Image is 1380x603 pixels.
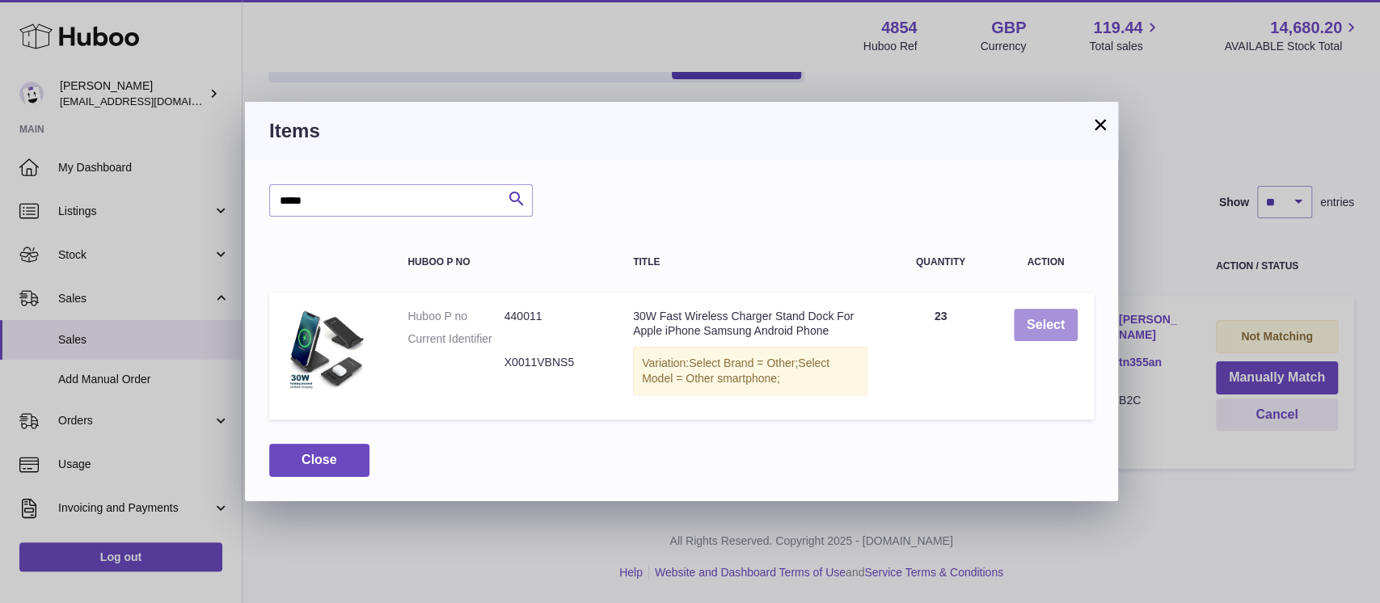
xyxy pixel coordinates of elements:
[884,293,998,420] td: 23
[1014,309,1078,342] button: Select
[998,241,1094,284] th: Action
[391,241,617,284] th: Huboo P no
[285,309,366,390] img: 30W Fast Wireless Charger Stand Dock For Apple iPhone Samsung Android Phone
[269,118,1094,144] h3: Items
[617,241,884,284] th: Title
[504,355,601,370] dd: X0011VBNS5
[504,309,601,324] dd: 440011
[407,331,504,347] dt: Current Identifier
[633,309,867,339] div: 30W Fast Wireless Charger Stand Dock For Apple iPhone Samsung Android Phone
[269,444,369,477] button: Close
[884,241,998,284] th: Quantity
[407,309,504,324] dt: Huboo P no
[633,347,867,395] div: Variation:
[1091,115,1110,134] button: ×
[689,356,798,369] span: Select Brand = Other;
[302,453,337,466] span: Close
